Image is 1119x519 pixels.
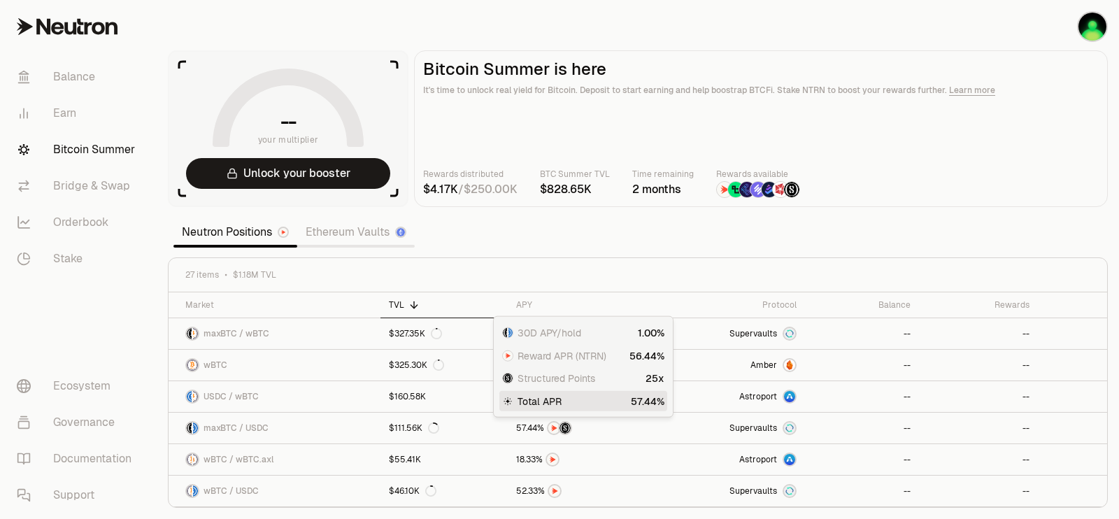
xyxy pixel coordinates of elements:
[423,59,1099,79] h2: Bitcoin Summer is here
[187,328,192,339] img: maxBTC Logo
[547,454,558,465] img: NTRN
[739,391,777,402] span: Astroport
[632,167,694,181] p: Time remaining
[516,299,648,311] div: APY
[728,182,743,197] img: Lombard Lux
[204,454,273,465] span: wBTC / wBTC.axl
[518,394,562,408] span: Total APR
[503,350,513,360] img: NTRN
[187,422,192,434] img: maxBTC Logo
[280,111,297,133] h1: --
[380,476,508,506] a: $46.10K
[750,182,766,197] img: Solv Points
[516,453,648,467] button: NTRN
[518,325,581,339] span: 30D APY/hold
[657,413,805,443] a: SupervaultsSupervaults
[508,327,513,337] img: USDC Logo
[919,413,1038,443] a: --
[6,477,151,513] a: Support
[6,368,151,404] a: Ecosystem
[805,381,919,412] a: --
[187,454,192,465] img: wBTC Logo
[397,228,405,236] img: Ethereum Logo
[380,381,508,412] a: $160.58K
[380,318,508,349] a: $327.35K
[657,350,805,381] a: AmberAmber
[657,444,805,475] a: Astroport
[193,422,198,434] img: USDC Logo
[380,444,508,475] a: $55.41K
[657,318,805,349] a: SupervaultsSupervaults
[805,444,919,475] a: --
[919,318,1038,349] a: --
[927,299,1029,311] div: Rewards
[657,381,805,412] a: Astroport
[503,374,513,383] img: Structured Points
[503,327,507,337] img: maxBTC Logo
[423,83,1099,97] p: It's time to unlock real yield for Bitcoin. Deposit to start earning and help boostrap BTCFi. Sta...
[204,391,259,402] span: USDC / wBTC
[169,476,380,506] a: wBTC LogoUSDC LogowBTC / USDC
[784,328,795,339] img: Supervaults
[508,476,656,506] a: NTRN
[516,421,648,435] button: NTRNStructured Points
[204,422,269,434] span: maxBTC / USDC
[729,328,777,339] span: Supervaults
[185,269,219,280] span: 27 items
[773,182,788,197] img: Mars Fragments
[6,441,151,477] a: Documentation
[389,422,439,434] div: $111.56K
[389,299,499,311] div: TVL
[919,476,1038,506] a: --
[6,204,151,241] a: Orderbook
[729,485,777,497] span: Supervaults
[6,95,151,131] a: Earn
[185,299,372,311] div: Market
[173,218,297,246] a: Neutron Positions
[805,413,919,443] a: --
[380,413,508,443] a: $111.56K
[919,350,1038,381] a: --
[549,485,560,497] img: NTRN
[813,299,911,311] div: Balance
[169,318,380,349] a: maxBTC LogowBTC LogomaxBTC / wBTC
[297,218,415,246] a: Ethereum Vaults
[6,59,151,95] a: Balance
[193,391,198,402] img: wBTC Logo
[204,328,269,339] span: maxBTC / wBTC
[632,181,694,198] div: 2 months
[233,269,276,280] span: $1.18M TVL
[784,485,795,497] img: Supervaults
[6,168,151,204] a: Bridge & Swap
[169,413,380,443] a: maxBTC LogoUSDC LogomaxBTC / USDC
[665,299,797,311] div: Protocol
[949,85,995,96] a: Learn more
[389,360,444,371] div: $325.30K
[508,413,656,443] a: NTRNStructured Points
[204,360,227,371] span: wBTC
[193,328,198,339] img: wBTC Logo
[805,318,919,349] a: --
[6,131,151,168] a: Bitcoin Summer
[805,350,919,381] a: --
[784,182,799,197] img: Structured Points
[6,241,151,277] a: Stake
[729,422,777,434] span: Supervaults
[657,476,805,506] a: SupervaultsSupervaults
[6,404,151,441] a: Governance
[919,444,1038,475] a: --
[380,350,508,381] a: $325.30K
[739,454,777,465] span: Astroport
[784,360,795,371] img: Amber
[169,381,380,412] a: USDC LogowBTC LogoUSDC / wBTC
[717,182,732,197] img: NTRN
[518,371,595,385] span: Structured Points
[646,371,664,385] div: 25x
[187,360,198,371] img: wBTC Logo
[389,454,421,465] div: $55.41K
[389,328,442,339] div: $327.35K
[750,360,777,371] span: Amber
[919,381,1038,412] a: --
[1078,13,1106,41] img: terra15
[187,391,192,402] img: USDC Logo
